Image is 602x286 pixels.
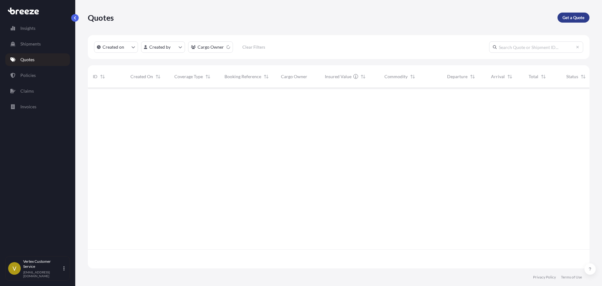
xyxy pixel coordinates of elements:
button: Sort [359,73,367,80]
button: Sort [540,73,547,80]
p: Policies [20,72,36,78]
button: cargoOwner Filter options [188,41,233,53]
span: Arrival [491,73,505,80]
button: Sort [262,73,270,80]
p: Insights [20,25,35,31]
button: Sort [204,73,212,80]
p: Created by [149,44,171,50]
p: Created on [103,44,124,50]
span: Total [529,73,538,80]
button: Sort [409,73,416,80]
span: Booking Reference [224,73,261,80]
a: Shipments [5,38,70,50]
a: Terms of Use [561,275,582,280]
a: Insights [5,22,70,35]
a: Policies [5,69,70,82]
span: Cargo Owner [281,73,307,80]
button: createdOn Filter options [94,41,138,53]
p: Get a Quote [562,14,584,21]
a: Privacy Policy [533,275,556,280]
span: Coverage Type [174,73,203,80]
span: V [13,265,16,272]
span: ID [93,73,98,80]
button: Sort [579,73,587,80]
p: Shipments [20,41,41,47]
button: Sort [469,73,476,80]
p: Quotes [20,57,34,63]
button: Sort [99,73,106,80]
span: Commodity [384,73,408,80]
p: [EMAIL_ADDRESS][DOMAIN_NAME] [23,270,62,278]
p: Clear Filters [242,44,265,50]
a: Get a Quote [557,13,589,23]
a: Invoices [5,100,70,113]
a: Claims [5,85,70,97]
button: createdBy Filter options [141,41,185,53]
button: Sort [154,73,162,80]
span: Departure [447,73,467,80]
span: Insured Value [325,73,351,80]
span: Status [566,73,578,80]
p: Claims [20,88,34,94]
p: Cargo Owner [198,44,224,50]
span: Created On [130,73,153,80]
p: Invoices [20,104,36,110]
p: Quotes [88,13,114,23]
button: Sort [506,73,514,80]
p: Vertex Customer Service [23,259,62,269]
a: Quotes [5,53,70,66]
input: Search Quote or Shipment ID... [489,41,583,53]
button: Clear Filters [236,42,271,52]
